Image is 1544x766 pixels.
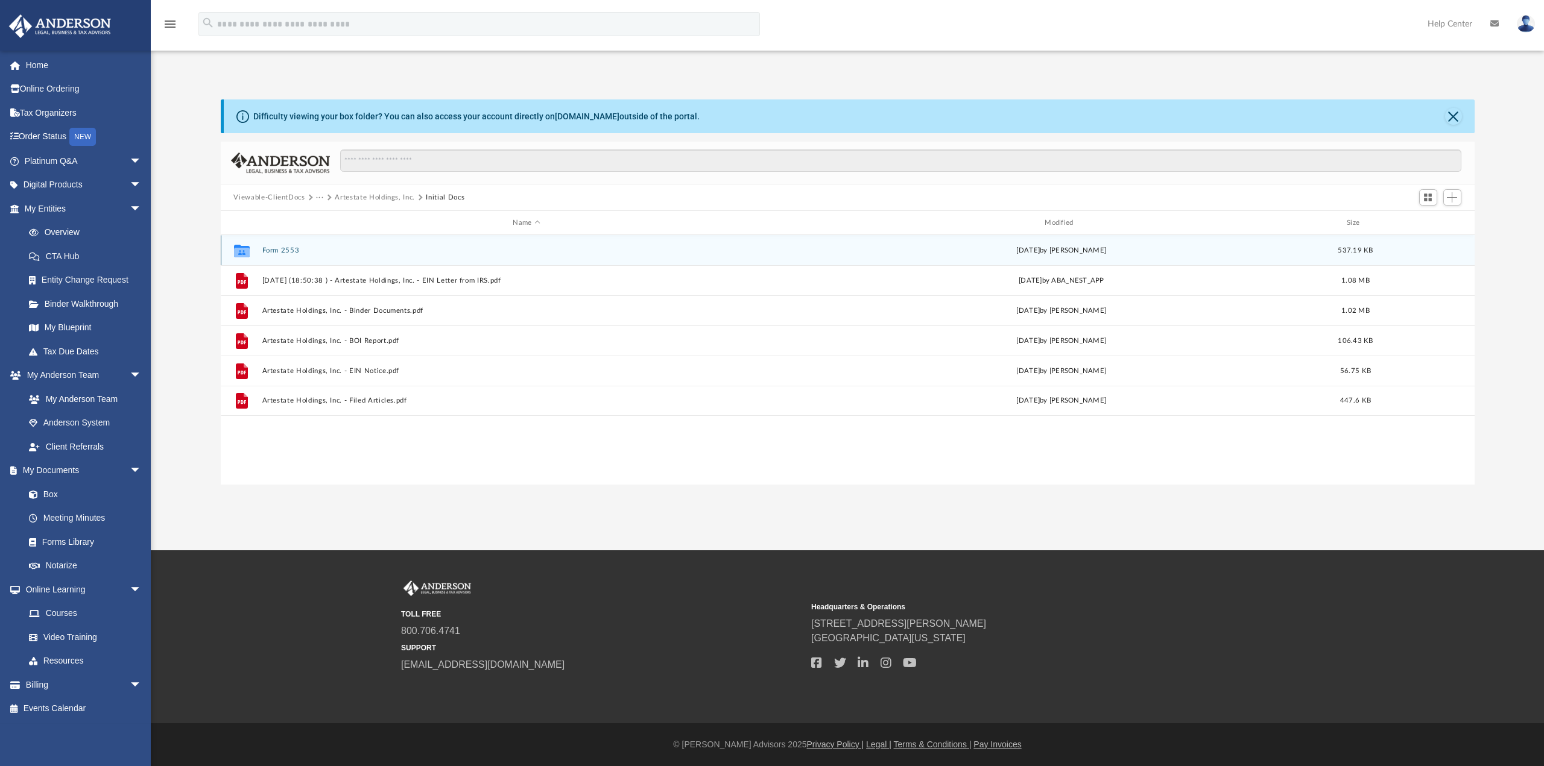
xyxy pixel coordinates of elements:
div: Name [261,218,791,228]
a: 800.706.4741 [401,626,460,636]
img: User Pic [1517,15,1535,33]
a: Resources [17,649,154,673]
div: Size [1331,218,1379,228]
button: Close [1445,108,1462,125]
a: Box [17,482,148,506]
a: Client Referrals [17,435,154,459]
a: Notarize [17,554,154,578]
a: Pay Invoices [973,739,1021,749]
button: Switch to Grid View [1419,189,1437,206]
small: Headquarters & Operations [811,601,1213,612]
a: Courses [17,601,154,626]
a: Terms & Conditions | [894,739,972,749]
a: Online Learningarrow_drop_down [8,577,154,601]
div: Modified [796,218,1326,228]
small: SUPPORT [401,642,803,653]
span: 1.02 MB [1341,307,1370,314]
small: TOLL FREE [401,609,803,620]
span: arrow_drop_down [130,173,154,198]
button: Artestate Holdings, Inc. - Filed Articles.pdf [262,397,791,404]
span: arrow_drop_down [130,577,154,602]
div: [DATE] by [PERSON_NAME] [797,395,1326,406]
img: Anderson Advisors Platinum Portal [5,14,115,38]
a: [STREET_ADDRESS][PERSON_NAME] [811,618,986,629]
a: Home [8,53,160,77]
span: 106.43 KB [1338,337,1373,344]
a: [DOMAIN_NAME] [555,111,619,121]
a: Binder Walkthrough [17,292,160,316]
span: 447.6 KB [1340,397,1370,404]
a: Online Ordering [8,77,160,101]
input: Search files and folders [340,149,1461,172]
span: arrow_drop_down [130,149,154,174]
a: Privacy Policy | [807,739,864,749]
span: 537.19 KB [1338,247,1373,254]
a: My Entitiesarrow_drop_down [8,196,160,221]
a: Video Training [17,625,148,649]
a: Meeting Minutes [17,506,154,530]
a: Legal | [866,739,891,749]
button: Artestate Holdings, Inc. [335,192,415,203]
i: search [201,16,215,30]
div: [DATE] by ABA_NEST_APP [797,275,1326,286]
button: Artestate Holdings, Inc. - BOI Report.pdf [262,337,791,345]
a: menu [163,23,177,31]
span: [DATE] [1016,247,1040,254]
a: [GEOGRAPHIC_DATA][US_STATE] [811,633,966,643]
button: ··· [316,192,324,203]
a: Digital Productsarrow_drop_down [8,173,160,197]
span: arrow_drop_down [130,459,154,483]
div: id [1385,218,1469,228]
button: Viewable-ClientDocs [233,192,305,203]
a: CTA Hub [17,244,160,268]
i: menu [163,17,177,31]
span: arrow_drop_down [130,363,154,388]
div: NEW [69,128,96,146]
a: Events Calendar [8,697,160,721]
a: My Anderson Teamarrow_drop_down [8,363,154,388]
div: grid [221,235,1475,485]
button: Artestate Holdings, Inc. - Binder Documents.pdf [262,307,791,315]
a: Anderson System [17,411,154,435]
div: by [PERSON_NAME] [797,245,1326,256]
span: 1.08 MB [1341,277,1370,284]
button: Artestate Holdings, Inc. - EIN Notice.pdf [262,367,791,375]
div: [DATE] by [PERSON_NAME] [797,366,1326,377]
button: [DATE] (18:50:38 ) - Artestate Holdings, Inc. - EIN Letter from IRS.pdf [262,277,791,284]
button: Initial Docs [426,192,464,203]
a: Entity Change Request [17,268,160,292]
a: Platinum Q&Aarrow_drop_down [8,149,160,173]
button: Add [1443,189,1461,206]
a: Order StatusNEW [8,125,160,149]
a: My Blueprint [17,316,154,340]
span: 56.75 KB [1340,368,1370,374]
div: [DATE] by [PERSON_NAME] [797,306,1326,316]
div: [DATE] by [PERSON_NAME] [797,336,1326,347]
a: My Anderson Team [17,387,148,411]
span: arrow_drop_down [130,673,154,697]
a: Forms Library [17,530,148,554]
button: Form 2553 [262,246,791,254]
img: Anderson Advisors Platinum Portal [401,580,473,596]
div: Difficulty viewing your box folder? You can also access your account directly on outside of the p... [253,110,700,123]
a: Tax Organizers [8,101,160,125]
a: Overview [17,221,160,245]
div: © [PERSON_NAME] Advisors 2025 [151,738,1544,751]
a: Tax Due Dates [17,339,160,363]
div: id [226,218,256,228]
a: My Documentsarrow_drop_down [8,459,154,483]
a: [EMAIL_ADDRESS][DOMAIN_NAME] [401,659,565,670]
span: arrow_drop_down [130,196,154,221]
a: Billingarrow_drop_down [8,673,160,697]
